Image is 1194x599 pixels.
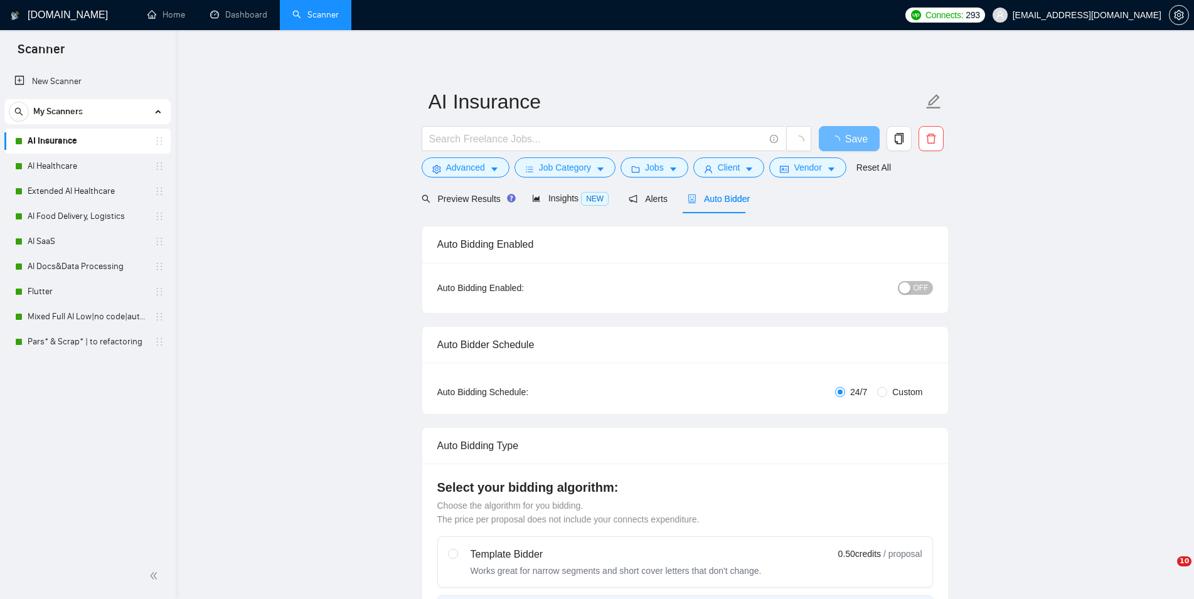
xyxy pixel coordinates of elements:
span: notification [629,194,637,203]
span: holder [154,287,164,297]
span: 0.50 credits [838,547,881,561]
a: AI Insurance [28,129,147,154]
span: delete [919,133,943,144]
a: Extended AI Healthcare [28,179,147,204]
span: caret-down [745,164,754,174]
span: double-left [149,570,162,582]
span: search [422,194,430,203]
button: search [9,102,29,122]
a: setting [1169,10,1189,20]
span: Custom [887,385,927,399]
a: Pars* & Scrap* | to refactoring [28,329,147,354]
span: 10 [1177,556,1191,566]
a: searchScanner [292,9,339,20]
img: logo [11,6,19,26]
button: copy [887,126,912,151]
span: holder [154,186,164,196]
span: caret-down [669,164,678,174]
span: holder [154,236,164,246]
span: Insights [532,193,609,203]
span: info-circle [770,135,778,143]
span: folder [631,164,640,174]
a: Reset All [856,161,891,174]
span: user [704,164,713,174]
span: NEW [581,192,609,206]
button: Save [819,126,880,151]
h4: Select your bidding algorithm: [437,479,933,496]
a: AI Healthcare [28,154,147,179]
div: Auto Bidding Type [437,428,933,464]
button: barsJob Categorycaret-down [514,157,616,178]
span: holder [154,161,164,171]
span: edit [925,93,942,110]
span: caret-down [490,164,499,174]
a: Mixed Full AI Low|no code|automations [28,304,147,329]
div: Works great for narrow segments and short cover letters that don't change. [471,565,762,577]
span: loading [830,135,845,146]
span: bars [525,164,534,174]
span: copy [887,133,911,144]
span: setting [432,164,441,174]
input: Scanner name... [429,86,923,117]
span: 293 [966,8,979,22]
span: caret-down [827,164,836,174]
span: OFF [914,281,929,295]
span: search [9,107,28,116]
button: settingAdvancedcaret-down [422,157,509,178]
a: homeHome [147,9,185,20]
span: area-chart [532,194,541,203]
span: caret-down [596,164,605,174]
img: upwork-logo.png [911,10,921,20]
a: Flutter [28,279,147,304]
button: setting [1169,5,1189,25]
span: Alerts [629,194,668,204]
div: Auto Bidder Schedule [437,327,933,363]
span: Advanced [446,161,485,174]
span: holder [154,211,164,221]
span: Jobs [645,161,664,174]
span: holder [154,312,164,322]
span: loading [793,135,804,147]
a: AI Docs&Data Processing [28,254,147,279]
a: dashboardDashboard [210,9,267,20]
button: folderJobscaret-down [621,157,688,178]
button: delete [919,126,944,151]
div: Auto Bidding Enabled [437,226,933,262]
span: holder [154,136,164,146]
a: AI SaaS [28,229,147,254]
span: idcard [780,164,789,174]
li: My Scanners [4,99,171,354]
span: Preview Results [422,194,512,204]
span: setting [1170,10,1188,20]
div: Template Bidder [471,547,762,562]
span: robot [688,194,696,203]
button: userClientcaret-down [693,157,765,178]
span: user [996,11,1005,19]
input: Search Freelance Jobs... [429,131,764,147]
iframe: Intercom live chat [1151,556,1181,586]
div: Tooltip anchor [506,193,517,204]
span: Auto Bidder [688,194,750,204]
li: New Scanner [4,69,171,94]
span: My Scanners [33,99,83,124]
span: Client [718,161,740,174]
button: idcardVendorcaret-down [769,157,846,178]
span: Connects: [925,8,963,22]
span: holder [154,262,164,272]
div: Auto Bidding Schedule: [437,385,602,399]
a: New Scanner [14,69,161,94]
span: Choose the algorithm for you bidding. The price per proposal does not include your connects expen... [437,501,700,524]
span: holder [154,337,164,347]
span: Scanner [8,40,75,66]
span: Save [845,131,868,147]
span: Job Category [539,161,591,174]
div: Auto Bidding Enabled: [437,281,602,295]
a: AI Food Delivery, Logistics [28,204,147,229]
span: 24/7 [845,385,872,399]
span: / proposal [883,548,922,560]
span: Vendor [794,161,821,174]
